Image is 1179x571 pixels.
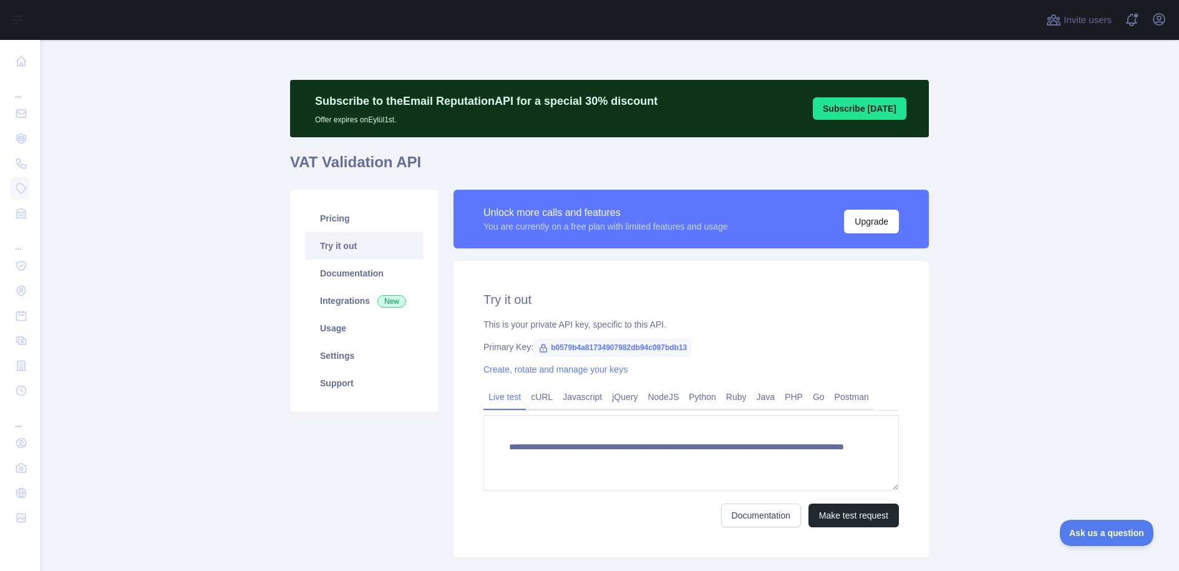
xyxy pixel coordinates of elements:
p: Offer expires on Eylül 1st. [315,110,657,125]
a: Go [808,387,830,407]
h2: Try it out [483,291,899,308]
a: Javascript [558,387,607,407]
a: Documentation [305,260,424,287]
a: Settings [305,342,424,369]
button: Upgrade [844,210,899,233]
a: Create, rotate and manage your keys [483,364,628,374]
a: Integrations New [305,287,424,315]
a: Pricing [305,205,424,232]
a: Support [305,369,424,397]
button: Make test request [808,504,899,527]
a: cURL [526,387,558,407]
div: ... [10,404,30,429]
div: You are currently on a free plan with limited features and usage [483,220,728,233]
div: ... [10,227,30,252]
a: Try it out [305,232,424,260]
a: Java [752,387,780,407]
a: PHP [780,387,808,407]
a: NodeJS [643,387,684,407]
div: ... [10,75,30,100]
span: Invite users [1064,13,1112,27]
div: This is your private API key, specific to this API. [483,318,899,331]
iframe: Toggle Customer Support [1060,520,1154,546]
h1: VAT Validation API [290,152,929,182]
a: Live test [483,387,526,407]
span: b0579b4a81734907982db94c097bdb13 [533,338,692,357]
a: Ruby [721,387,752,407]
div: Primary Key: [483,341,899,353]
a: jQuery [607,387,643,407]
button: Subscribe [DATE] [813,97,906,120]
a: Documentation [721,504,801,527]
a: Usage [305,315,424,342]
p: Subscribe to the Email Reputation API for a special 30 % discount [315,92,657,110]
button: Invite users [1044,10,1114,30]
a: Postman [830,387,874,407]
div: Unlock more calls and features [483,205,728,220]
span: New [377,295,406,308]
a: Python [684,387,721,407]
